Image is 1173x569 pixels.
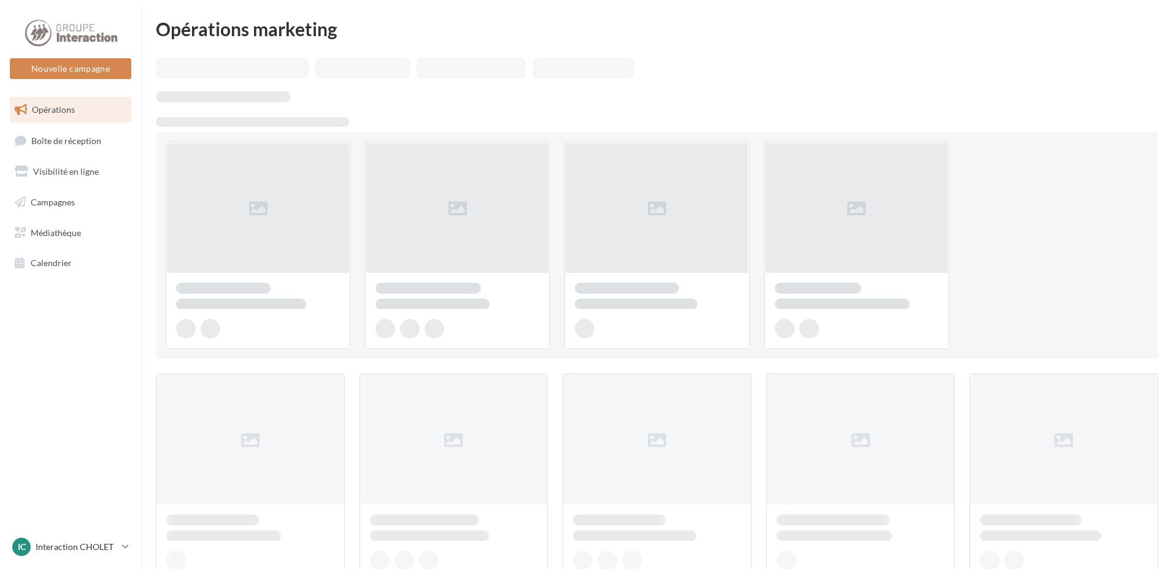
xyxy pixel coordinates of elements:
[18,541,26,553] span: IC
[7,189,134,215] a: Campagnes
[33,166,99,177] span: Visibilité en ligne
[7,97,134,123] a: Opérations
[36,541,117,553] p: Interaction CHOLET
[31,227,81,237] span: Médiathèque
[10,535,131,559] a: IC Interaction CHOLET
[7,128,134,154] a: Boîte de réception
[10,58,131,79] button: Nouvelle campagne
[156,20,1158,38] div: Opérations marketing
[7,220,134,246] a: Médiathèque
[31,135,101,145] span: Boîte de réception
[31,197,75,207] span: Campagnes
[7,250,134,276] a: Calendrier
[31,258,72,268] span: Calendrier
[32,104,75,115] span: Opérations
[7,159,134,185] a: Visibilité en ligne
